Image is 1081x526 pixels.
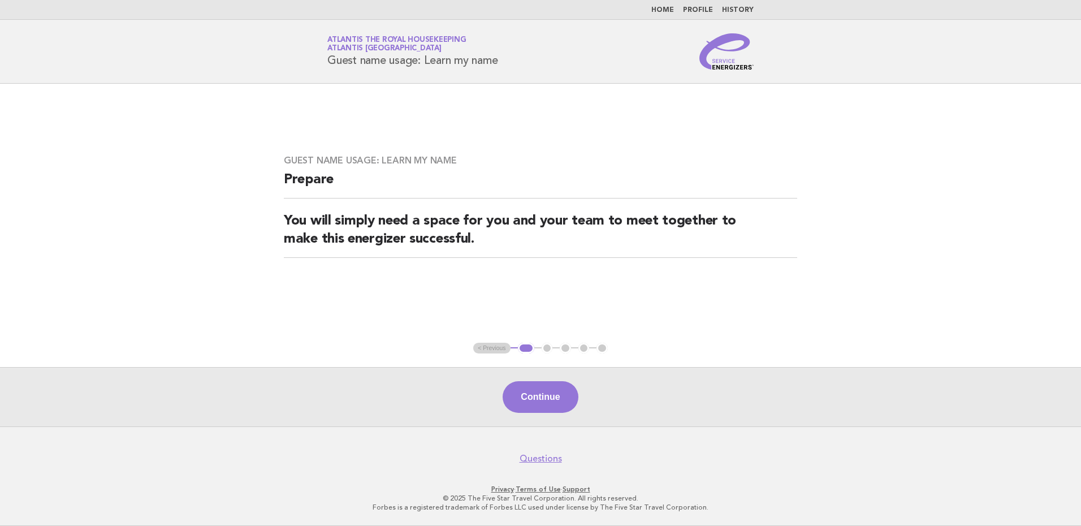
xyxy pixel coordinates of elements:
[284,155,797,166] h3: Guest name usage: Learn my name
[327,45,442,53] span: Atlantis [GEOGRAPHIC_DATA]
[683,7,713,14] a: Profile
[503,381,578,413] button: Continue
[518,343,534,354] button: 1
[194,503,887,512] p: Forbes is a registered trademark of Forbes LLC used under license by The Five Star Travel Corpora...
[284,171,797,199] h2: Prepare
[651,7,674,14] a: Home
[194,485,887,494] p: · ·
[699,33,754,70] img: Service Energizers
[516,485,561,493] a: Terms of Use
[491,485,514,493] a: Privacy
[722,7,754,14] a: History
[327,36,466,52] a: Atlantis the Royal HousekeepingAtlantis [GEOGRAPHIC_DATA]
[284,212,797,258] h2: You will simply need a space for you and your team to meet together to make this energizer succes...
[520,453,562,464] a: Questions
[563,485,590,493] a: Support
[194,494,887,503] p: © 2025 The Five Star Travel Corporation. All rights reserved.
[327,37,498,66] h1: Guest name usage: Learn my name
